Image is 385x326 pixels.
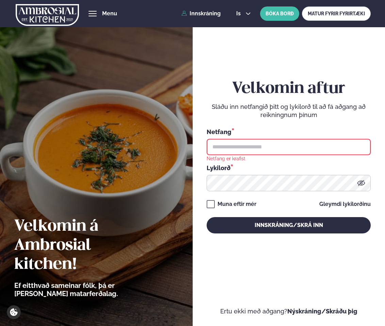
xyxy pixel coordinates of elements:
[207,307,371,315] p: Ertu ekki með aðgang?
[207,79,371,98] h2: Velkomin aftur
[231,11,256,16] button: is
[236,11,243,16] span: is
[207,155,245,161] div: Netfang er krafist
[16,1,79,29] img: logo
[14,281,156,298] p: Ef eitthvað sameinar fólk, þá er [PERSON_NAME] matarferðalag.
[207,163,371,172] div: Lykilorð
[181,11,221,17] a: Innskráning
[287,308,357,315] a: Nýskráning/Skráðu þig
[319,201,371,207] a: Gleymdi lykilorðinu
[207,217,371,233] button: Innskráning/Skrá inn
[207,127,371,136] div: Netfang
[7,305,21,319] a: Cookie settings
[207,103,371,119] p: Sláðu inn netfangið þitt og lykilorð til að fá aðgang að reikningnum þínum
[302,6,371,21] a: MATUR FYRIR FYRIRTÆKI
[14,217,156,274] h2: Velkomin á Ambrosial kitchen!
[260,6,299,21] button: BÓKA BORÐ
[89,10,97,18] button: hamburger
